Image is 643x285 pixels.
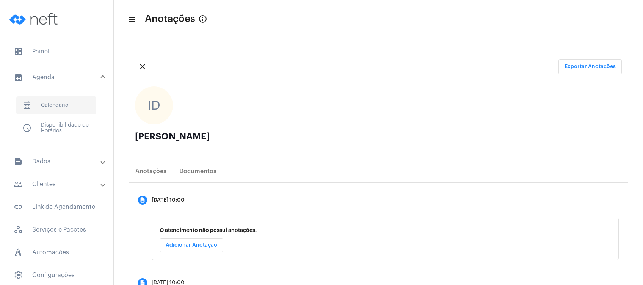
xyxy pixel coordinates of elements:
span: Calendário [16,96,96,114]
span: Exportar Anotações [565,64,616,69]
span: Automações [8,243,106,262]
span: sidenav icon [14,47,23,56]
span: Painel [8,42,106,61]
mat-icon: sidenav icon [14,202,23,211]
div: sidenav iconAgenda [5,89,113,148]
img: logo-neft-novo-2.png [6,4,63,34]
span: Adicionar Anotação [166,243,217,248]
mat-expansion-panel-header: sidenav iconAgenda [5,65,113,89]
mat-icon: sidenav icon [127,15,135,24]
button: Adicionar Anotação [160,238,223,252]
span: Configurações [8,266,106,284]
span: Serviços e Pacotes [8,221,106,239]
span: sidenav icon [22,101,31,110]
p: O atendimento não possui anotações. [160,227,611,233]
mat-expansion-panel-header: sidenav iconDados [5,152,113,171]
span: sidenav icon [22,124,31,133]
mat-expansion-panel-header: sidenav iconClientes [5,175,113,193]
div: [DATE] 10:00 [152,197,185,203]
span: Anotações [145,13,195,25]
span: sidenav icon [14,271,23,280]
mat-icon: close [138,62,147,71]
div: Documentos [179,168,216,175]
div: [PERSON_NAME] [135,132,622,141]
mat-icon: info_outlined [198,14,207,23]
span: sidenav icon [14,248,23,257]
mat-icon: sidenav icon [14,73,23,82]
button: Exportar Anotações [558,59,622,74]
mat-panel-title: Dados [14,157,101,166]
div: ID [135,86,173,124]
span: Link de Agendamento [8,198,106,216]
mat-icon: sidenav icon [14,180,23,189]
span: Disponibilidade de Horários [16,119,96,137]
mat-icon: description [140,197,146,203]
mat-panel-title: Clientes [14,180,101,189]
mat-icon: sidenav icon [14,157,23,166]
div: Anotações [135,168,166,175]
span: sidenav icon [14,225,23,234]
mat-panel-title: Agenda [14,73,101,82]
